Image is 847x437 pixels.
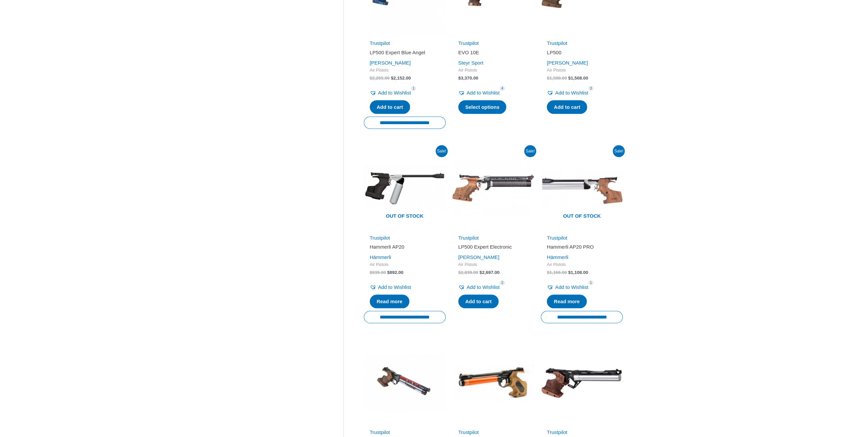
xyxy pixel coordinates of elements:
span: Air Pistols [547,262,617,268]
a: Trustpilot [458,429,479,435]
span: $ [458,270,461,275]
a: Add to Wishlist [370,283,411,292]
img: Hammerli AP20 PRO [541,147,623,229]
a: Trustpilot [370,429,390,435]
h2: EVO 10E [458,49,528,56]
a: Trustpilot [547,235,567,241]
bdi: 939.00 [370,270,386,275]
a: Add to Wishlist [458,88,500,98]
h2: Hammerli AP20 [370,244,440,250]
bdi: 2,839.00 [458,270,478,275]
a: Out of stock [541,147,623,229]
span: 1 [588,280,593,285]
span: Air Pistols [370,68,440,73]
span: Add to Wishlist [467,284,500,290]
a: Hämmerli [547,254,568,260]
a: Trustpilot [547,429,567,435]
span: Add to Wishlist [555,284,588,290]
span: $ [370,76,372,81]
span: Sale! [436,145,448,157]
a: Add to cart: “LP500 Expert Electronic” [458,295,499,309]
a: Add to Wishlist [547,283,588,292]
a: Trustpilot [370,40,390,46]
span: $ [568,76,571,81]
span: $ [387,270,390,275]
bdi: 1,108.00 [568,270,588,275]
span: Air Pistols [458,262,528,268]
bdi: 3,370.00 [458,76,478,81]
a: LP500 [547,49,617,58]
span: Air Pistols [547,68,617,73]
a: EVO 10E [458,49,528,58]
a: [PERSON_NAME] [547,60,588,66]
h2: LP500 Expert Electronic [458,244,528,250]
a: Read more about “Hammerli AP20” [370,295,410,309]
bdi: 2,152.00 [391,76,411,81]
a: Select options for “EVO 10E” [458,100,507,114]
span: Sale! [524,145,536,157]
span: Out of stock [369,209,441,224]
a: [PERSON_NAME] [458,254,499,260]
span: Add to Wishlist [555,90,588,96]
a: Trustpilot [458,235,479,241]
span: Add to Wishlist [467,90,500,96]
span: Air Pistols [458,68,528,73]
img: CM200EI [452,341,534,423]
bdi: 892.00 [387,270,403,275]
span: 1 [411,86,416,91]
span: Out of stock [546,209,618,224]
span: Air Pistols [370,262,440,268]
span: $ [391,76,393,81]
h2: LP500 Expert Blue Angel [370,49,440,56]
a: Steyr Sport [458,60,483,66]
bdi: 1,166.00 [547,270,567,275]
img: LP500 Expert Electronic [452,147,534,229]
a: Add to Wishlist [370,88,411,98]
a: Out of stock [364,147,446,229]
a: Hämmerli [370,254,391,260]
span: 3 [588,86,593,91]
bdi: 2,697.00 [480,270,500,275]
h2: LP500 [547,49,617,56]
span: Add to Wishlist [378,284,411,290]
a: Hammerli AP20 [370,244,440,253]
span: $ [568,270,571,275]
a: LP500 Expert Blue Angel [370,49,440,58]
a: Add to Wishlist [458,283,500,292]
a: Add to cart: “LP500 Expert Blue Angel” [370,100,410,114]
bdi: 1,508.00 [568,76,588,81]
a: [PERSON_NAME] [370,60,411,66]
span: 4 [500,86,505,91]
span: $ [458,76,461,81]
img: Hammerli AP20 [364,147,446,229]
span: Sale! [613,145,625,157]
bdi: 2,265.00 [370,76,390,81]
a: Trustpilot [458,40,479,46]
span: $ [547,270,549,275]
span: $ [547,76,549,81]
h2: Hammerli AP20 PRO [547,244,617,250]
a: Hammerli AP20 PRO [547,244,617,253]
a: Add to cart: “LP500” [547,100,587,114]
span: Add to Wishlist [378,90,411,96]
span: $ [480,270,482,275]
a: LP500 Expert Electronic [458,244,528,253]
span: 2 [500,280,505,285]
a: Trustpilot [370,235,390,241]
img: K12 Pardini [364,341,446,423]
span: $ [370,270,372,275]
a: Trustpilot [547,40,567,46]
a: Add to Wishlist [547,88,588,98]
a: Read more about “Hammerli AP20 PRO” [547,295,587,309]
img: P 8X [541,341,623,423]
bdi: 1,588.00 [547,76,567,81]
